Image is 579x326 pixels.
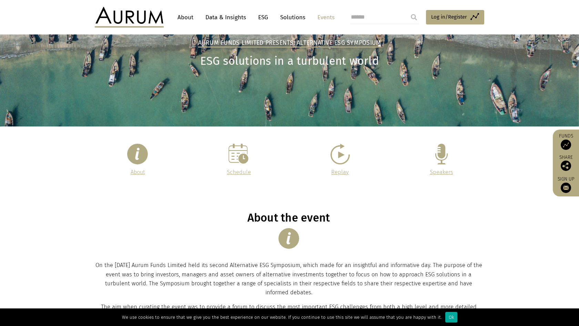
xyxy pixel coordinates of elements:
a: Replay [331,169,349,175]
div: Ok [445,312,457,323]
a: Data & Insights [202,11,250,24]
img: Share this post [561,161,571,171]
h2: Aurum Funds Limited Presents: Alternative ESG Symposium [198,39,381,48]
span: Log in/Register [431,13,467,21]
img: Aurum [95,7,164,28]
a: About [131,169,145,175]
a: Log in/Register [426,10,484,24]
a: Funds [556,133,576,150]
img: Access Funds [561,140,571,150]
a: Events [314,11,335,24]
input: Submit [407,10,421,24]
a: About [174,11,197,24]
h1: ESG solutions in a turbulent world [95,54,484,68]
div: Share [556,155,576,171]
a: Speakers [430,169,453,175]
img: Sign up to our newsletter [561,183,571,193]
a: Sign up [556,176,576,193]
a: ESG [255,11,272,24]
h1: About the event [95,211,482,225]
a: Solutions [277,11,309,24]
a: Schedule [227,169,251,175]
p: On the [DATE] Aurum Funds Limited held its second Alternative ESG Symposium, which made for an in... [95,261,482,297]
